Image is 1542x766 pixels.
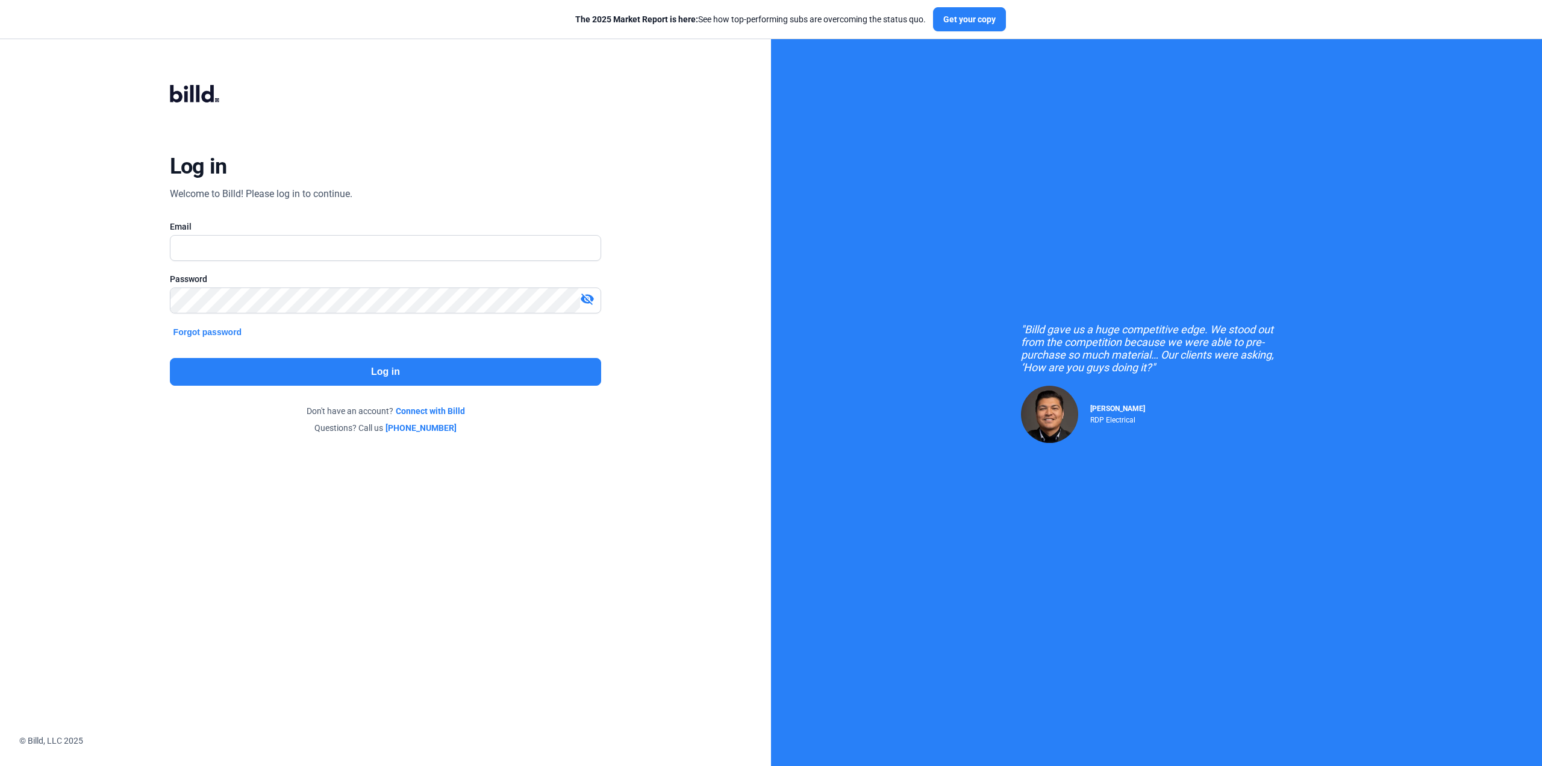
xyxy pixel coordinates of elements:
span: The 2025 Market Report is here: [575,14,698,24]
a: [PHONE_NUMBER] [385,422,457,434]
a: Connect with Billd [396,405,465,417]
div: Questions? Call us [170,422,602,434]
div: "Billd gave us a huge competitive edge. We stood out from the competition because we were able to... [1021,323,1292,374]
button: Log in [170,358,602,386]
button: Get your copy [933,7,1006,31]
img: Raul Pacheco [1021,386,1078,443]
div: Welcome to Billd! Please log in to continue. [170,187,352,201]
div: Don't have an account? [170,405,602,417]
div: Email [170,221,602,233]
div: Log in [170,153,227,180]
div: RDP Electrical [1090,413,1145,424]
div: See how top-performing subs are overcoming the status quo. [575,13,926,25]
button: Forgot password [170,325,246,339]
span: [PERSON_NAME] [1090,404,1145,413]
div: Password [170,273,602,285]
mat-icon: visibility_off [580,292,595,306]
